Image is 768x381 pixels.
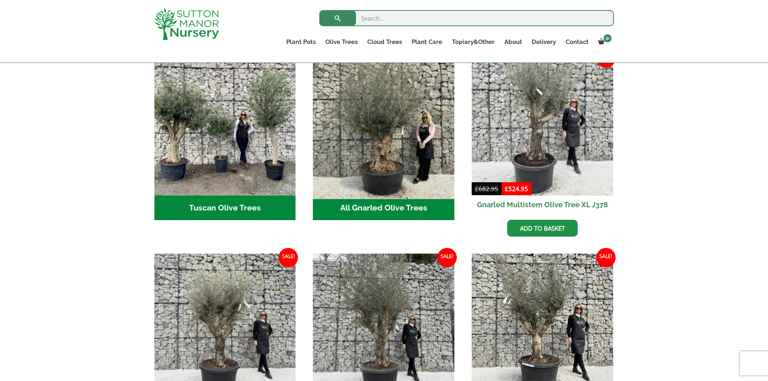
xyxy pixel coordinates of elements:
bdi: 682.95 [475,185,498,193]
img: logo [154,8,219,40]
a: Olive Trees [321,36,362,48]
bdi: 524.95 [505,185,528,193]
a: Delivery [527,36,561,48]
input: Search... [319,10,614,26]
h2: Gnarled Multistem Olive Tree XL J378 [472,196,613,214]
h2: Tuscan Olive Trees [154,196,296,221]
h2: All Gnarled Olive Trees [313,196,454,221]
a: Plant Pots [281,36,321,48]
img: All Gnarled Olive Trees [310,50,458,199]
a: Topiary&Other [447,36,500,48]
span: Sale! [279,248,298,267]
a: Cloud Trees [362,36,407,48]
a: About [500,36,527,48]
a: 0 [593,36,614,48]
img: Gnarled Multistem Olive Tree XL J378 [472,54,613,196]
span: £ [505,185,508,193]
a: Visit product category Tuscan Olive Trees [154,54,296,220]
span: 0 [604,34,612,42]
a: Contact [561,36,593,48]
span: Sale! [596,248,616,267]
span: Sale! [437,248,457,267]
span: £ [475,185,479,193]
a: Visit product category All Gnarled Olive Trees [313,54,454,220]
a: Sale! Gnarled Multistem Olive Tree XL J378 [472,54,613,214]
a: Plant Care [407,36,447,48]
img: Tuscan Olive Trees [154,54,296,196]
a: Add to basket: “Gnarled Multistem Olive Tree XL J378” [507,220,578,237]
